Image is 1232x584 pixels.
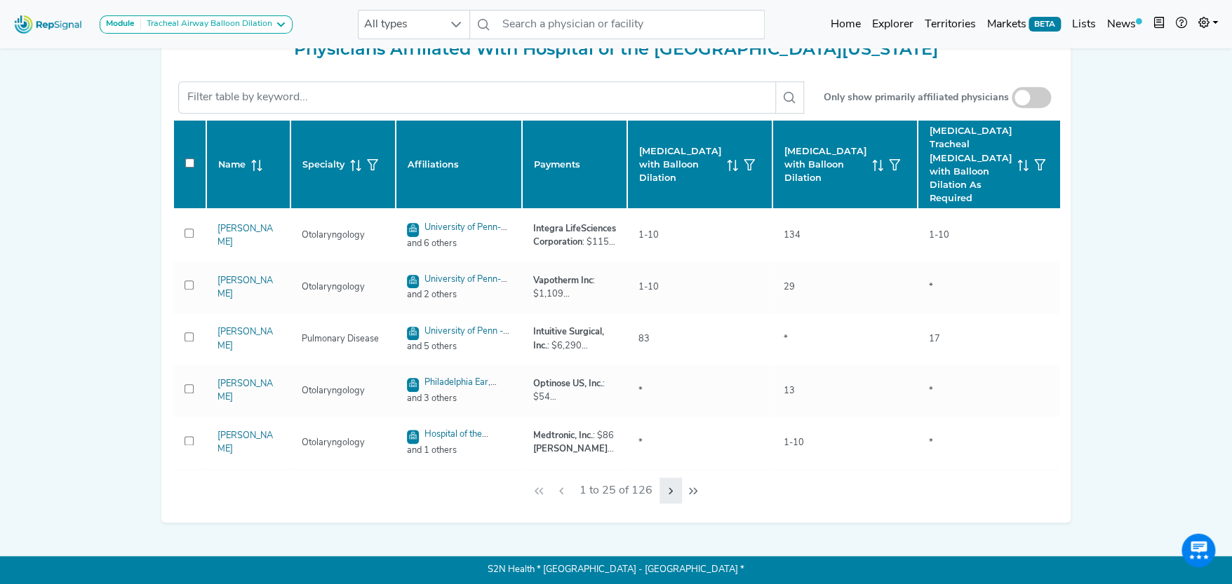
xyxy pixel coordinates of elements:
[533,274,616,301] div: : $1,109
[775,280,803,294] div: 29
[407,223,507,248] a: University of Penn-Medical Group
[399,444,519,457] span: and 1 others
[178,81,776,114] input: Filter table by keyword...
[293,436,373,449] div: Otolaryngology
[534,158,580,171] span: Payments
[173,39,1059,60] h2: Physicians Affiliated With Hospital of the [GEOGRAPHIC_DATA][US_STATE]
[533,327,604,350] strong: Intuitive Surgical, Inc.
[775,384,803,398] div: 13
[920,229,958,242] div: 1-10
[574,477,658,504] span: 1 to 25 of 126
[217,431,273,454] a: [PERSON_NAME]
[630,332,658,346] div: 83
[775,436,812,449] div: 1-10
[824,90,1009,105] small: Only show primarily affiliated physicians
[659,477,682,504] button: Next Page
[293,229,373,242] div: Otolaryngology
[293,332,387,346] div: Pulmonary Disease
[533,377,616,404] div: : $54
[533,442,616,456] div: : $54
[293,384,373,398] div: Otolaryngology
[533,224,616,247] strong: Integra LifeSciences Corporation
[407,378,497,403] a: Philadelphia Ear, Nose & Throat Assoc
[775,229,809,242] div: 134
[217,276,273,299] a: [PERSON_NAME]
[533,325,616,352] div: : $6,290
[533,429,616,442] div: : $86
[100,15,293,34] button: ModuleTracheal Airway Balloon Dilation
[497,10,765,39] input: Search a physician or facility
[399,237,519,250] span: and 6 others
[824,11,866,39] a: Home
[217,379,273,402] a: [PERSON_NAME]
[981,11,1066,39] a: MarketsBETA
[533,444,614,467] strong: [PERSON_NAME] Squibb Company
[1029,17,1061,31] span: BETA
[302,158,344,171] span: Specialty
[533,222,616,249] div: : $115
[630,280,667,294] div: 1-10
[533,276,593,285] strong: Vapotherm Inc
[1102,11,1148,39] a: News
[359,11,443,39] span: All types
[217,224,273,247] a: [PERSON_NAME]
[399,340,519,353] span: and 5 others
[141,19,272,30] div: Tracheal Airway Balloon Dilation
[218,158,246,171] span: Name
[217,327,273,350] a: [PERSON_NAME]
[533,379,603,388] strong: Optinose US, Inc.
[408,158,459,171] span: Affiliations
[161,556,1071,584] p: S2N Health * [GEOGRAPHIC_DATA] - [GEOGRAPHIC_DATA] *
[293,280,373,294] div: Otolaryngology
[920,332,949,346] div: 17
[399,288,519,301] span: and 2 others
[1148,11,1170,39] button: Intel Book
[630,229,667,242] div: 1-10
[930,124,1012,205] span: [MEDICAL_DATA] Tracheal [MEDICAL_DATA] with Balloon Dilation As Required
[407,430,498,468] a: Hospital of the [GEOGRAPHIC_DATA][US_STATE]
[866,11,918,39] a: Explorer
[533,431,593,440] strong: Medtronic, Inc.
[918,11,981,39] a: Territories
[399,392,519,405] span: and 3 others
[682,477,704,504] button: Last Page
[407,327,509,352] a: University of Penn - Medical Group
[1066,11,1102,39] a: Lists
[639,144,721,185] span: [MEDICAL_DATA] with Balloon Dilation
[106,20,135,28] strong: Module
[407,275,507,300] a: University of Penn-Medical Group
[784,144,866,185] span: [MEDICAL_DATA] with Balloon Dilation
